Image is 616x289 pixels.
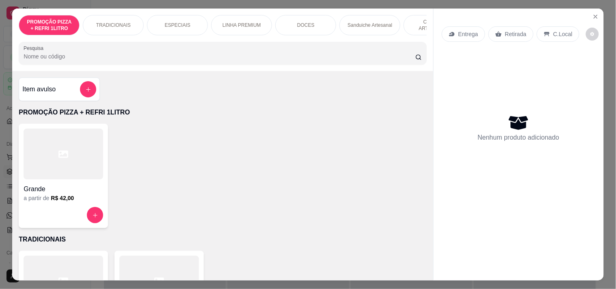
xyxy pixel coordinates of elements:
h4: Item avulso [22,84,56,94]
p: COMBOS ARTESANAIS [411,19,458,32]
input: Pesquisa [24,52,415,60]
p: PROMOÇÃO PIZZA + REFRI 1LITRO [19,108,426,117]
p: PROMOÇÃO PIZZA + REFRI 1LITRO [26,19,73,32]
p: Sanduiche Artesanal [348,22,392,28]
p: LINHA PREMIUM [223,22,261,28]
h6: R$ 42,00 [51,194,74,202]
p: TRADICIONAIS [19,235,426,244]
h4: Grande [24,184,103,194]
button: Close [589,10,602,23]
div: a partir de [24,194,103,202]
p: Nenhum produto adicionado [478,133,560,142]
button: increase-product-quantity [87,207,103,223]
p: Entrega [458,30,478,38]
p: DOCES [297,22,315,28]
label: Pesquisa [24,45,46,52]
p: C.Local [553,30,573,38]
p: ESPECIAIS [165,22,190,28]
p: Retirada [505,30,527,38]
button: decrease-product-quantity [586,28,599,41]
p: TRADICIONAIS [96,22,131,28]
button: add-separate-item [80,81,96,97]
